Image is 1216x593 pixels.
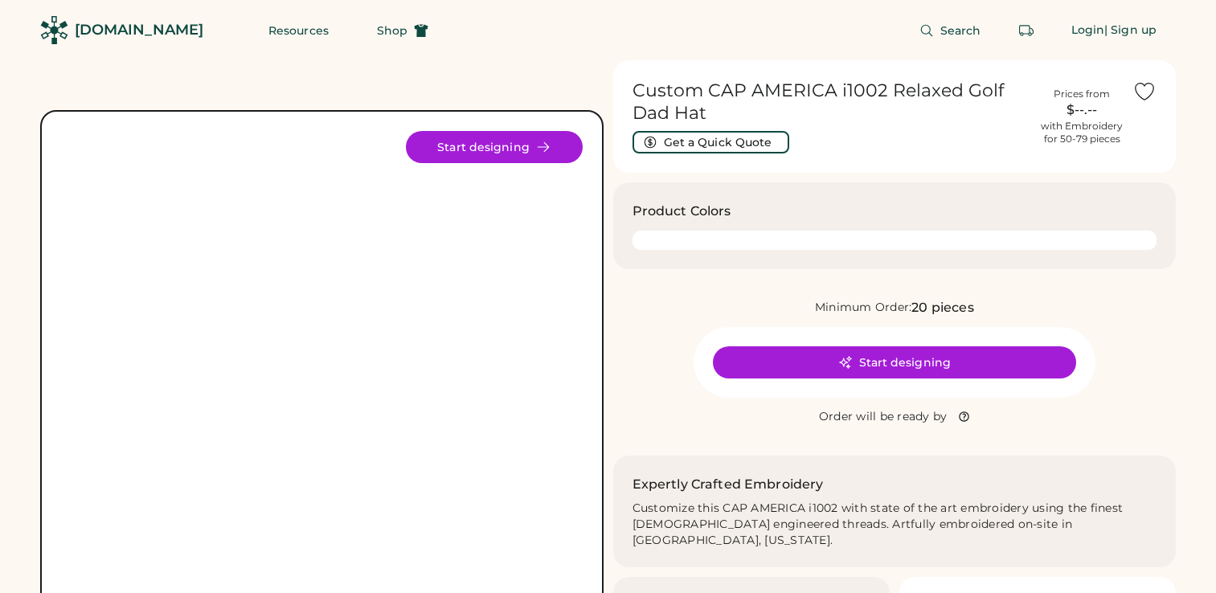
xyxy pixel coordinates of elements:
button: Start designing [406,131,583,163]
div: Minimum Order: [815,300,912,316]
button: Resources [249,14,348,47]
div: Customize this CAP AMERICA i1002 with state of the art embroidery using the finest [DEMOGRAPHIC_D... [633,501,1157,549]
div: 20 pieces [911,298,973,317]
span: Search [940,25,981,36]
h3: Product Colors [633,202,731,221]
button: Get a Quick Quote [633,131,789,153]
img: Rendered Logo - Screens [40,16,68,44]
div: Order will be ready by [819,409,948,425]
button: Start designing [713,346,1076,378]
div: | Sign up [1104,22,1157,39]
div: $--.-- [1041,100,1123,120]
button: Shop [358,14,448,47]
button: Retrieve an order [1010,14,1042,47]
h1: Custom CAP AMERICA i1002 Relaxed Golf Dad Hat [633,80,1032,125]
span: Shop [377,25,407,36]
button: Search [900,14,1001,47]
div: with Embroidery for 50-79 pieces [1041,120,1123,145]
div: Prices from [1054,88,1110,100]
div: Login [1071,22,1105,39]
h2: Expertly Crafted Embroidery [633,475,824,494]
div: [DOMAIN_NAME] [75,20,203,40]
